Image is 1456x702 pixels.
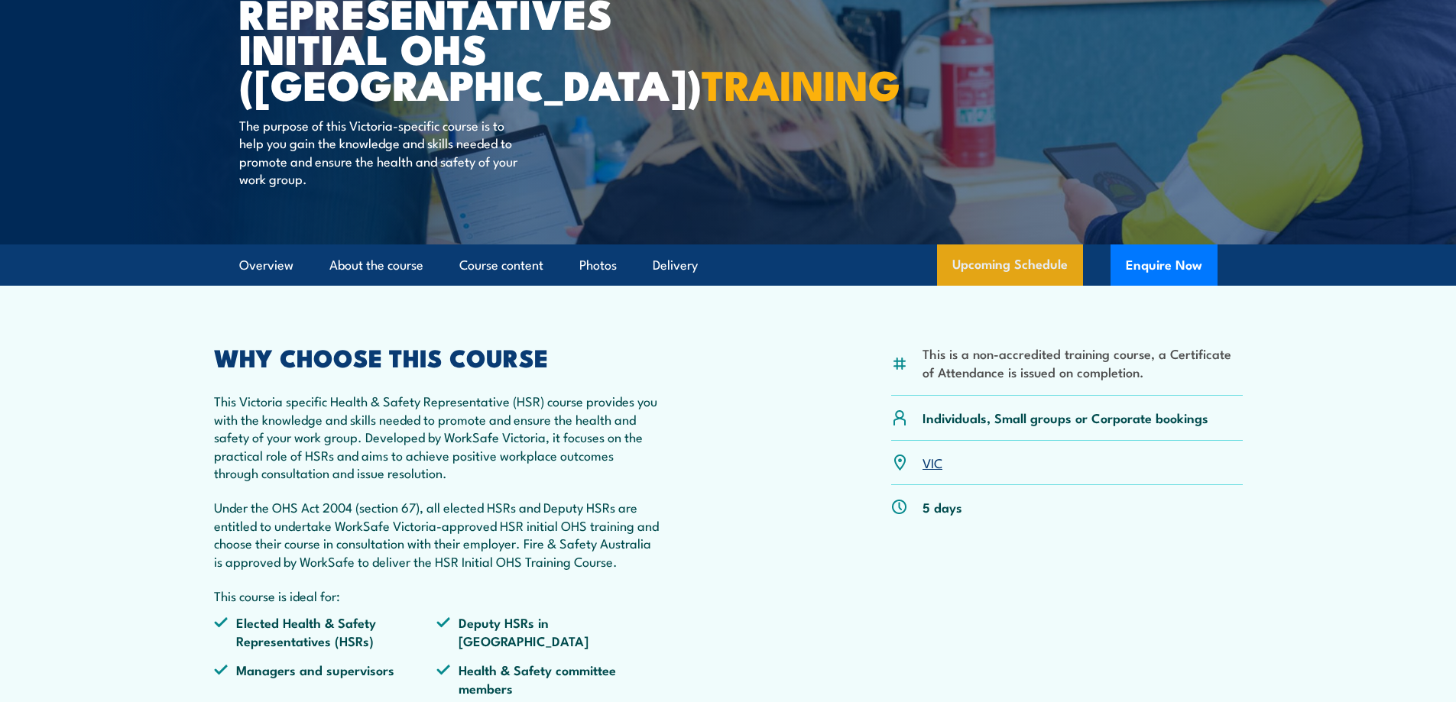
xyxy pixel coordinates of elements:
[214,661,437,697] li: Managers and supervisors
[937,244,1083,286] a: Upcoming Schedule
[214,392,660,481] p: This Victoria specific Health & Safety Representative (HSR) course provides you with the knowledg...
[239,116,518,188] p: The purpose of this Victoria-specific course is to help you gain the knowledge and skills needed ...
[329,245,423,286] a: About the course
[653,245,698,286] a: Delivery
[702,51,900,115] strong: TRAINING
[923,453,942,471] a: VIC
[1111,244,1218,286] button: Enquire Now
[214,346,660,367] h2: WHY CHOOSE THIS COURSE
[239,245,293,286] a: Overview
[459,245,543,286] a: Course content
[579,245,617,286] a: Photos
[923,498,962,516] p: 5 days
[214,498,660,570] p: Under the OHS Act 2004 (section 67), all elected HSRs and Deputy HSRs are entitled to undertake W...
[923,409,1208,426] p: Individuals, Small groups or Corporate bookings
[214,613,437,649] li: Elected Health & Safety Representatives (HSRs)
[923,345,1243,380] li: This is a non-accredited training course, a Certificate of Attendance is issued on completion.
[214,587,660,604] p: This course is ideal for:
[436,613,660,649] li: Deputy HSRs in [GEOGRAPHIC_DATA]
[436,661,660,697] li: Health & Safety committee members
